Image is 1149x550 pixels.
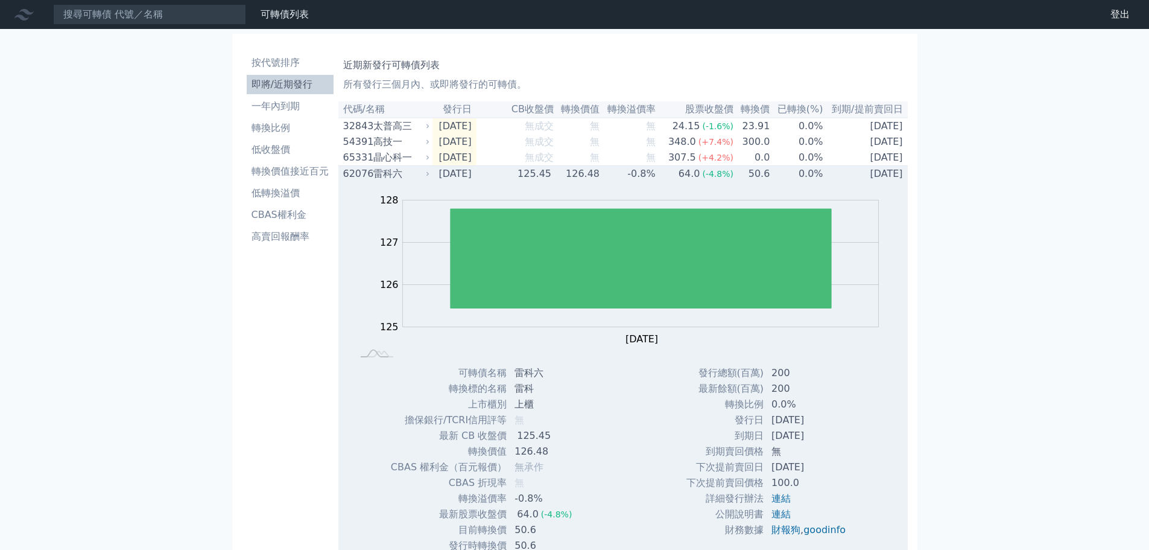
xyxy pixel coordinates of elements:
span: 無 [590,136,600,147]
td: 50.6 [507,522,581,538]
td: 0.0% [770,118,823,134]
td: [DATE] [764,412,855,428]
a: 一年內到期 [247,97,334,116]
th: 股票收盤價 [656,101,734,118]
a: 財報狗 [771,524,800,536]
div: 32843 [343,119,370,133]
div: 晶心科一 [373,150,428,165]
th: 轉換溢價率 [600,101,656,118]
tspan: 127 [380,237,399,248]
a: 連結 [771,493,791,504]
td: 0.0% [770,134,823,150]
td: 擔保銀行/TCRI信用評等 [390,412,507,428]
td: [DATE] [432,134,476,150]
td: [DATE] [432,166,476,182]
td: 發行總額(百萬) [686,365,764,381]
a: 高賣回報酬率 [247,227,334,246]
td: 0.0% [764,397,855,412]
td: 轉換標的名稱 [390,381,507,397]
tspan: 126 [380,279,399,290]
g: Series [451,209,831,309]
td: 0.0% [770,166,823,182]
td: 轉換溢價率 [390,491,507,507]
li: 低收盤價 [247,142,334,157]
span: 無 [646,152,656,163]
td: 200 [764,381,855,397]
td: 126.48 [554,166,600,182]
td: 最新 CB 收盤價 [390,428,507,444]
div: 125.45 [514,429,553,443]
span: (-1.6%) [702,121,733,131]
td: 詳細發行辦法 [686,491,764,507]
input: 搜尋可轉債 代號／名稱 [53,4,246,25]
td: 目前轉換價 [390,522,507,538]
div: 24.15 [670,119,703,133]
td: [DATE] [824,150,908,166]
td: 發行日 [686,412,764,428]
tspan: 128 [380,194,399,206]
a: 按代號排序 [247,53,334,72]
td: 300.0 [734,134,770,150]
th: 已轉換(%) [770,101,823,118]
li: 按代號排序 [247,56,334,70]
span: (+7.4%) [698,137,733,147]
td: 可轉債名稱 [390,365,507,381]
div: 太普高三 [373,119,428,133]
div: 64.0 [676,167,703,181]
td: -0.8% [507,491,581,507]
th: CB收盤價 [476,101,554,118]
td: [DATE] [824,134,908,150]
p: 所有發行三個月內、或即將發行的可轉債。 [343,77,903,92]
li: 轉換比例 [247,121,334,135]
div: 54391 [343,135,370,149]
td: [DATE] [432,118,476,134]
td: 50.6 [734,166,770,182]
span: 無 [646,120,656,132]
th: 轉換價 [734,101,770,118]
span: 無 [590,120,600,132]
div: 64.0 [514,507,541,522]
span: 無 [514,414,524,426]
a: 低轉換溢價 [247,184,334,203]
span: 無成交 [525,136,554,147]
div: 307.5 [666,150,698,165]
span: (+4.2%) [698,153,733,162]
g: Chart [366,194,897,345]
td: 轉換價值 [390,444,507,459]
td: 雷科六 [507,365,581,381]
td: [DATE] [432,150,476,166]
td: 上櫃 [507,397,581,412]
li: CBAS權利金 [247,208,334,222]
td: 最新股票收盤價 [390,507,507,522]
span: 無 [590,152,600,163]
td: [DATE] [764,428,855,444]
div: 65331 [343,150,370,165]
td: 公開說明書 [686,507,764,522]
span: 無成交 [525,152,554,163]
span: 無 [646,136,656,147]
td: 雷科 [507,381,581,397]
th: 轉換價值 [554,101,600,118]
div: 62076 [343,167,370,181]
tspan: 125 [380,321,399,333]
td: 轉換比例 [686,397,764,412]
a: 低收盤價 [247,140,334,159]
td: , [764,522,855,538]
th: 代碼/名稱 [338,101,432,118]
a: 轉換價值接近百元 [247,162,334,181]
td: 100.0 [764,475,855,491]
div: 聊天小工具 [1089,492,1149,550]
td: 無 [764,444,855,459]
td: 23.91 [734,118,770,134]
td: 0.0 [734,150,770,166]
td: 財務數據 [686,522,764,538]
td: 200 [764,365,855,381]
li: 高賣回報酬率 [247,229,334,244]
td: 上市櫃別 [390,397,507,412]
td: 到期日 [686,428,764,444]
span: 無成交 [525,120,554,132]
td: 0.0% [770,150,823,166]
a: 轉換比例 [247,118,334,138]
td: 下次提前賣回價格 [686,475,764,491]
td: [DATE] [824,118,908,134]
